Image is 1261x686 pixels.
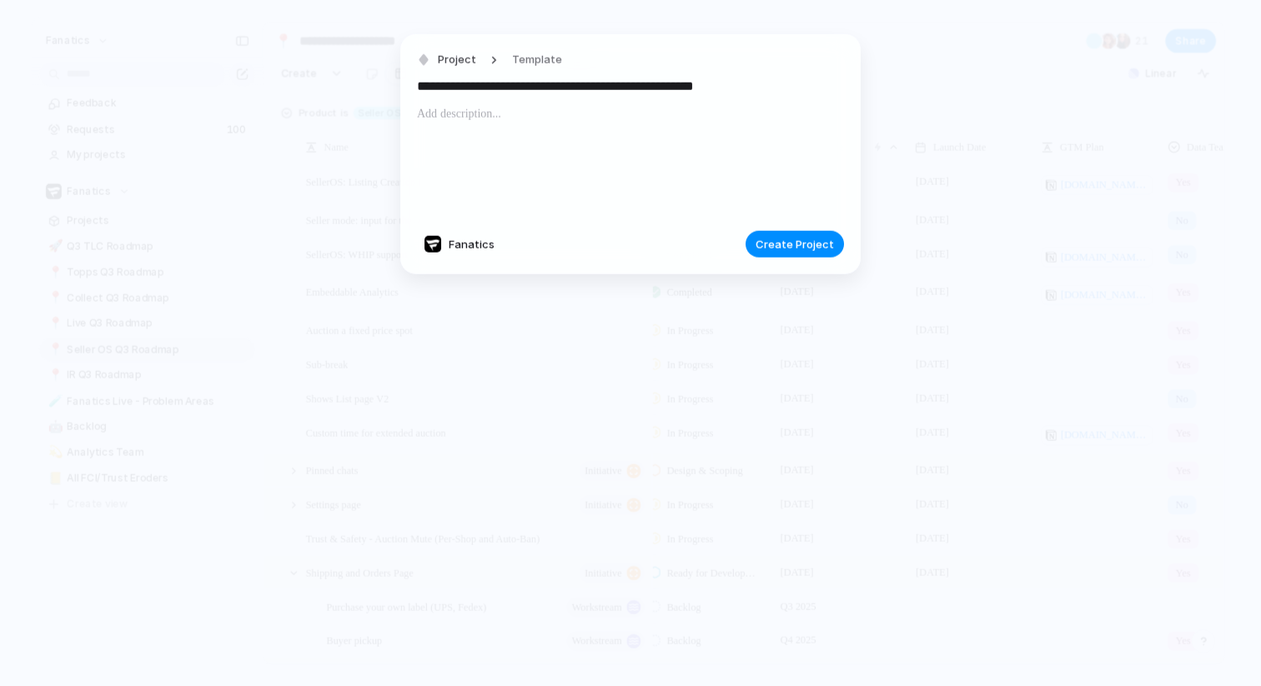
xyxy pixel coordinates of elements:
[512,52,562,68] span: Template
[449,236,495,253] span: Fanatics
[746,231,844,258] button: Create Project
[413,48,481,73] button: Project
[756,236,834,253] span: Create Project
[502,48,572,73] button: Template
[438,52,476,68] span: Project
